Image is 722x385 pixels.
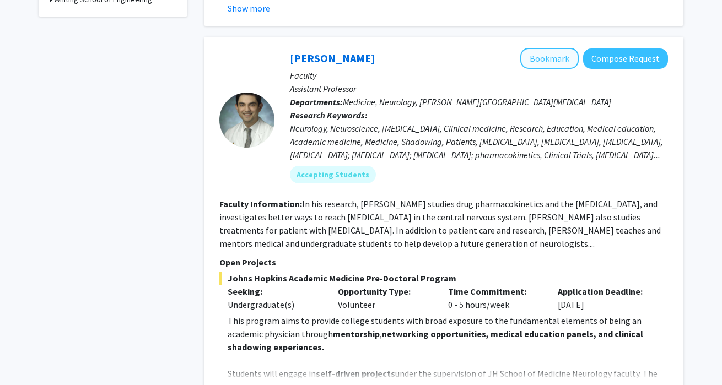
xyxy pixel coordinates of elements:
div: Neurology, Neuroscience, [MEDICAL_DATA], Clinical medicine, Research, Education, Medical educatio... [290,122,668,161]
p: Open Projects [219,256,668,269]
iframe: Chat [8,335,47,377]
span: Johns Hopkins Academic Medicine Pre-Doctoral Program [219,272,668,285]
div: Volunteer [330,285,440,311]
b: Faculty Information: [219,198,302,209]
strong: self-driven projects [316,368,395,379]
strong: networking opportunities, medical education panels, and clinical shadowing experiences. [228,328,643,353]
b: Research Keywords: [290,110,368,121]
strong: mentorship [333,328,380,339]
p: Time Commitment: [448,285,542,298]
mat-chip: Accepting Students [290,166,376,183]
div: Undergraduate(s) [228,298,321,311]
span: Medicine, Neurology, [PERSON_NAME][GEOGRAPHIC_DATA][MEDICAL_DATA] [343,96,611,107]
p: Seeking: [228,285,321,298]
a: [PERSON_NAME] [290,51,375,65]
p: Application Deadline: [558,285,651,298]
fg-read-more: In his research, [PERSON_NAME] studies drug pharmacokinetics and the [MEDICAL_DATA], and investig... [219,198,661,249]
p: Opportunity Type: [338,285,432,298]
div: [DATE] [549,285,660,311]
button: Compose Request to Carlos Romo [583,48,668,69]
p: Faculty [290,69,668,82]
div: 0 - 5 hours/week [440,285,550,311]
p: This program aims to provide college students with broad exposure to the fundamental elements of ... [228,314,668,354]
p: Assistant Professor [290,82,668,95]
b: Departments: [290,96,343,107]
button: Add Carlos Romo to Bookmarks [520,48,579,69]
button: Show more [228,2,270,15]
